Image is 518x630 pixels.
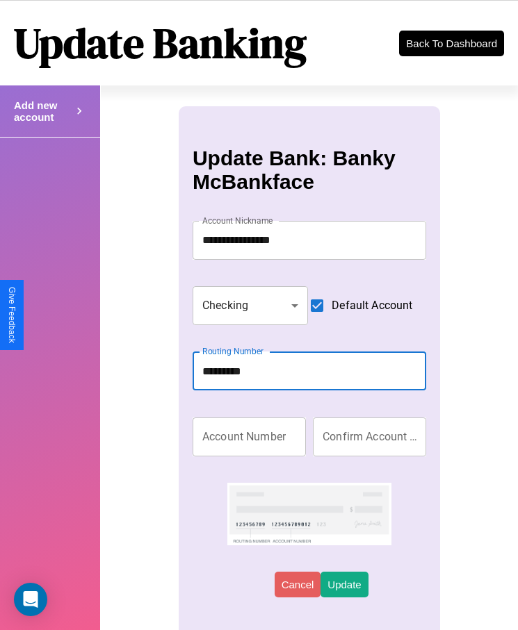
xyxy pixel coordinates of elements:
[14,583,47,616] div: Open Intercom Messenger
[7,287,17,343] div: Give Feedback
[193,286,308,325] div: Checking
[193,147,426,194] h3: Update Bank: Banky McBankface
[321,572,368,597] button: Update
[14,15,307,72] h1: Update Banking
[399,31,504,56] button: Back To Dashboard
[227,483,391,545] img: check
[202,345,264,357] label: Routing Number
[332,297,412,314] span: Default Account
[202,215,273,226] label: Account Nickname
[275,572,321,597] button: Cancel
[14,99,72,123] h4: Add new account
